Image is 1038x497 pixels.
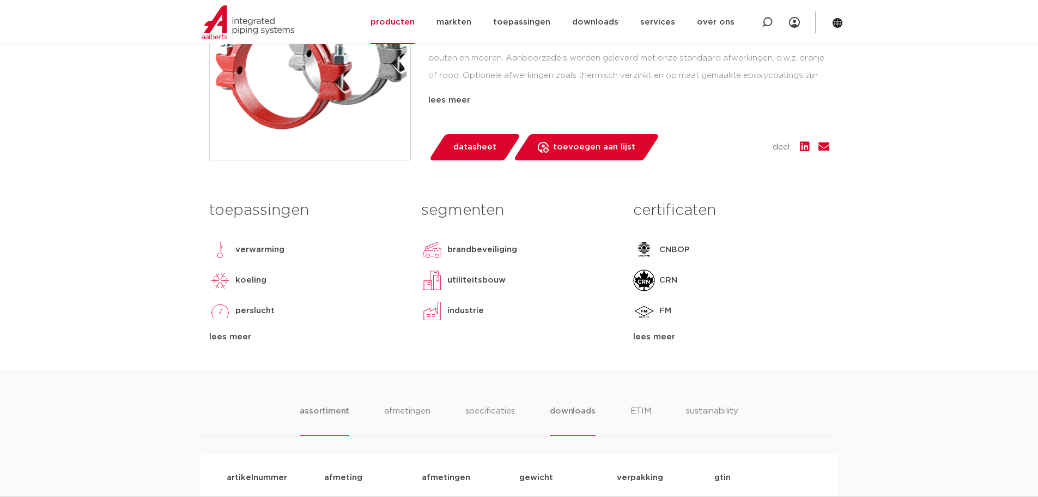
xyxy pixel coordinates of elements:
img: utiliteitsbouw [421,270,443,291]
img: brandbeveiliging [421,239,443,261]
p: utiliteitsbouw [447,274,506,287]
p: afmeting [324,471,422,484]
p: koeling [235,274,266,287]
p: CRN [659,274,677,287]
img: CNBOP [633,239,655,261]
li: afmetingen [384,405,430,436]
p: FM [659,304,671,318]
img: perslucht [209,300,231,322]
p: verwarming [235,243,284,256]
p: gewicht [519,471,617,484]
li: assortiment [300,405,349,436]
li: specificaties [465,405,515,436]
img: koeling [209,270,231,291]
p: industrie [447,304,484,318]
img: CRN [633,270,655,291]
img: industrie [421,300,443,322]
img: verwarming [209,239,231,261]
p: perslucht [235,304,275,318]
span: deel: [773,141,791,154]
p: CNBOP [659,243,690,256]
li: downloads [550,405,595,436]
h3: toepassingen [209,200,405,221]
span: toevoegen aan lijst [553,139,635,156]
h3: certificaten [633,200,829,221]
div: lees meer [428,94,829,107]
li: sustainability [686,405,738,436]
p: brandbeveiliging [447,243,517,256]
p: gtin [714,471,812,484]
h3: segmenten [421,200,617,221]
img: FM [633,300,655,322]
p: artikelnummer [227,471,324,484]
a: datasheet [428,134,521,160]
span: datasheet [453,139,496,156]
p: verpakking [617,471,714,484]
li: ETIM [630,405,651,436]
div: lees meer [633,331,829,344]
div: lees meer [209,331,405,344]
p: afmetingen [422,471,519,484]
